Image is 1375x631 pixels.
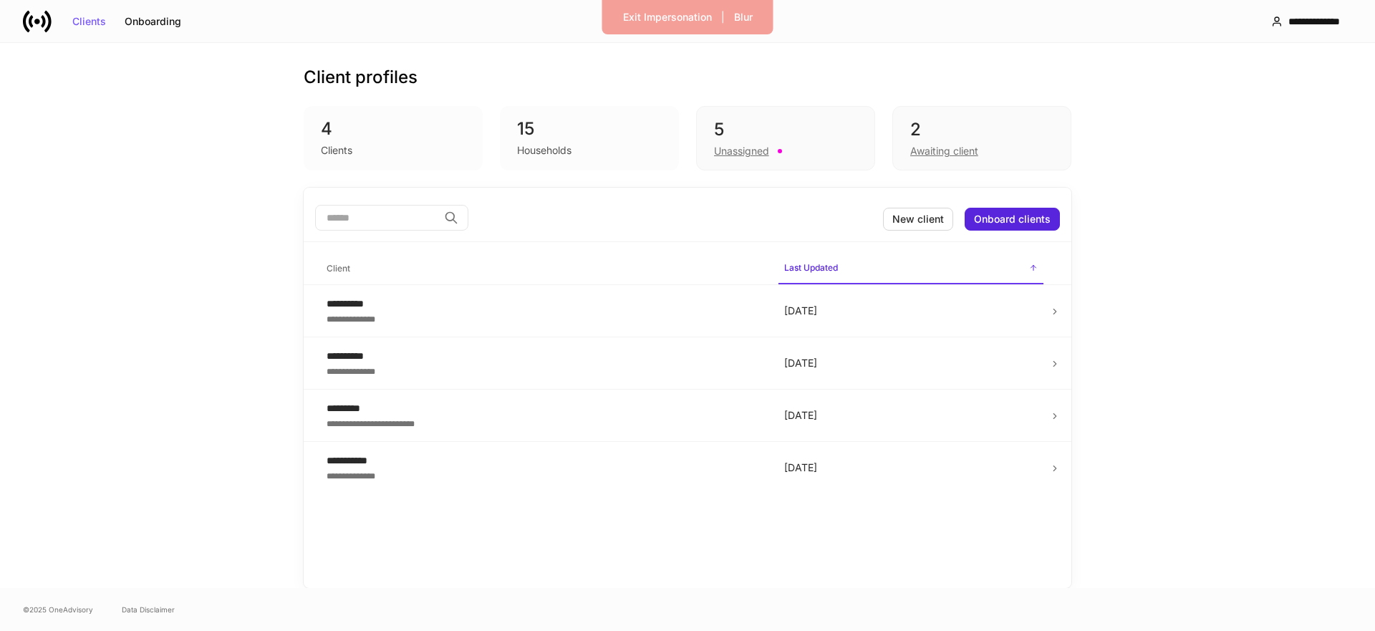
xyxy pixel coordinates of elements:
[778,254,1043,284] span: Last Updated
[321,143,352,158] div: Clients
[304,66,418,89] h3: Client profiles
[892,214,944,224] div: New client
[696,106,875,170] div: 5Unassigned
[725,6,762,29] button: Blur
[784,408,1038,423] p: [DATE]
[883,208,953,231] button: New client
[125,16,181,27] div: Onboarding
[734,12,753,22] div: Blur
[517,117,662,140] div: 15
[714,118,857,141] div: 5
[623,12,712,22] div: Exit Impersonation
[784,261,838,274] h6: Last Updated
[63,10,115,33] button: Clients
[714,144,769,158] div: Unassigned
[784,356,1038,370] p: [DATE]
[892,106,1071,170] div: 2Awaiting client
[72,16,106,27] div: Clients
[784,304,1038,318] p: [DATE]
[614,6,721,29] button: Exit Impersonation
[23,604,93,615] span: © 2025 OneAdvisory
[327,261,350,275] h6: Client
[784,461,1038,475] p: [DATE]
[517,143,571,158] div: Households
[115,10,190,33] button: Onboarding
[910,144,978,158] div: Awaiting client
[321,117,465,140] div: 4
[910,118,1053,141] div: 2
[974,214,1051,224] div: Onboard clients
[122,604,175,615] a: Data Disclaimer
[965,208,1060,231] button: Onboard clients
[321,254,767,284] span: Client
